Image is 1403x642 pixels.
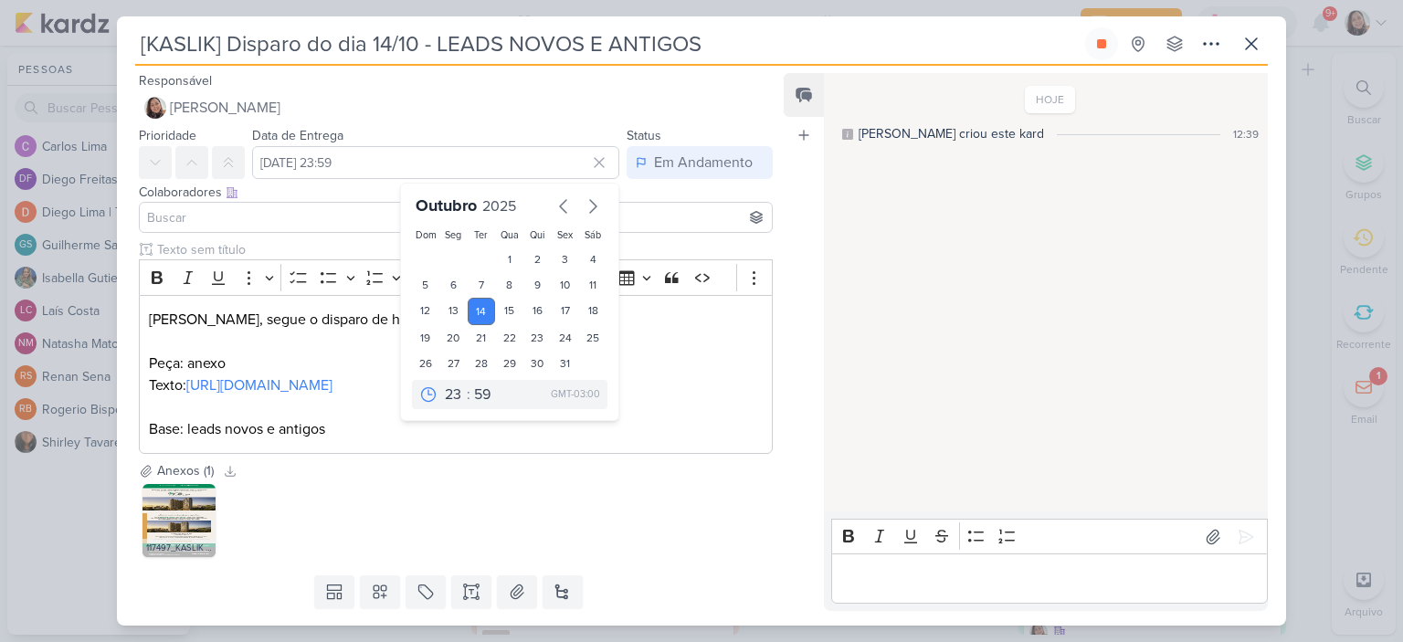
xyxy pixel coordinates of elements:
[495,247,523,272] div: 1
[139,183,773,202] div: Colaboradores
[551,298,579,325] div: 17
[523,325,552,351] div: 23
[1233,126,1259,142] div: 12:39
[579,325,607,351] div: 25
[1094,37,1109,51] div: Parar relógio
[495,351,523,376] div: 29
[149,309,763,331] p: [PERSON_NAME], segue o disparo de hoje de Kaslik
[627,146,773,179] button: Em Andamento
[482,197,516,216] span: 2025
[468,272,496,298] div: 7
[468,325,496,351] div: 21
[468,298,496,325] div: 14
[499,228,520,243] div: Qua
[495,298,523,325] div: 15
[831,553,1268,604] div: Editor editing area: main
[859,124,1044,143] div: Sharlene criou este kard
[139,259,773,295] div: Editor toolbar
[416,195,477,216] span: Outubro
[139,91,773,124] button: [PERSON_NAME]
[139,295,773,455] div: Editor editing area: main
[412,351,440,376] div: 26
[439,272,468,298] div: 6
[523,272,552,298] div: 9
[551,387,600,402] div: GMT-03:00
[554,228,575,243] div: Sex
[495,325,523,351] div: 22
[551,351,579,376] div: 31
[144,97,166,119] img: Sharlene Khoury
[170,97,280,119] span: [PERSON_NAME]
[523,351,552,376] div: 30
[579,247,607,272] div: 4
[842,129,853,140] div: Este log é visível à todos no kard
[157,461,214,480] div: Anexos (1)
[467,384,470,405] div: :
[153,240,773,259] input: Texto sem título
[412,298,440,325] div: 12
[523,298,552,325] div: 16
[139,73,212,89] label: Responsável
[468,351,496,376] div: 28
[139,128,196,143] label: Prioridade
[439,298,468,325] div: 13
[149,418,763,440] p: Base: leads novos e antigos
[627,128,661,143] label: Status
[654,152,753,174] div: Em Andamento
[439,351,468,376] div: 27
[551,247,579,272] div: 3
[495,272,523,298] div: 8
[583,228,604,243] div: Sáb
[439,325,468,351] div: 20
[551,272,579,298] div: 10
[551,325,579,351] div: 24
[252,128,343,143] label: Data de Entrega
[412,325,440,351] div: 19
[186,376,332,395] a: [URL][DOMAIN_NAME]
[412,272,440,298] div: 5
[443,228,464,243] div: Seg
[149,353,763,374] p: Peça: anexo
[471,228,492,243] div: Ter
[527,228,548,243] div: Qui
[579,298,607,325] div: 18
[252,146,619,179] input: Select a date
[149,374,763,396] p: Texto:
[579,272,607,298] div: 11
[143,206,768,228] input: Buscar
[523,247,552,272] div: 2
[135,27,1081,60] input: Kard Sem Título
[416,228,437,243] div: Dom
[142,539,216,557] div: 117497_KASLIK _ E-MAIL MKT _ IBIRAPUERA STUDIOS BY KASLIK _ MAIS DO QUE UM ENDEREÇO UM ESTILO DE ...
[142,484,216,557] img: Lb9Z0ihrz7HGQzTzPVeumQxlWMeE43-metaMTE3NDk3X0tBU0xJSyBfIEUtTUFJTCBNS1QgXyBJQklSQVBVRVJBIFNUVURJT1...
[831,519,1268,554] div: Editor toolbar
